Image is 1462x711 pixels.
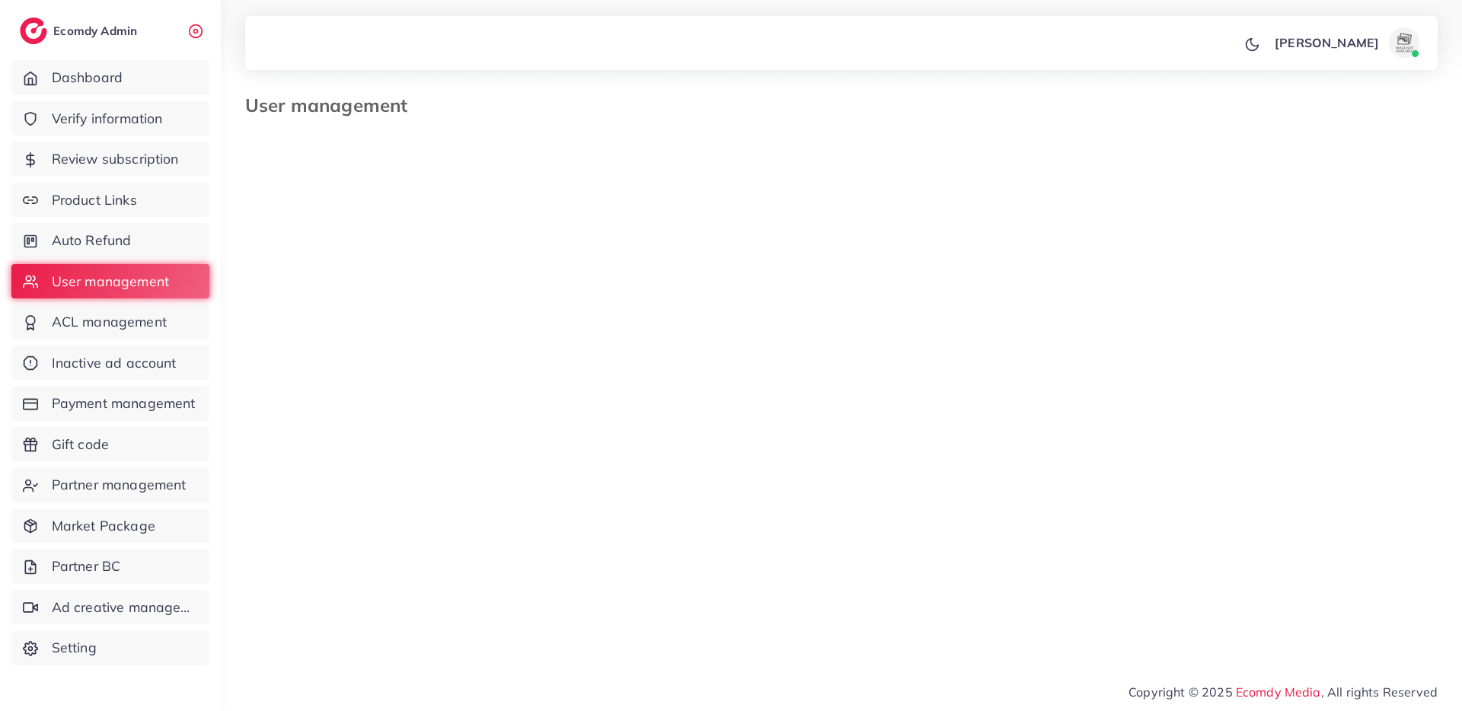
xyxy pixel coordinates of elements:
span: Copyright © 2025 [1128,683,1438,701]
span: ACL management [52,312,167,332]
a: Partner management [11,467,209,502]
a: Setting [11,630,209,665]
h2: Ecomdy Admin [53,24,141,38]
span: Payment management [52,394,196,413]
a: Auto Refund [11,223,209,258]
h3: User management [245,94,420,116]
a: Ad creative management [11,590,209,625]
img: avatar [1389,27,1419,58]
span: Partner management [52,475,187,495]
span: Partner BC [52,556,121,576]
a: Inactive ad account [11,346,209,381]
span: Auto Refund [52,231,132,250]
a: logoEcomdy Admin [20,18,141,44]
span: User management [52,272,169,292]
a: User management [11,264,209,299]
span: Review subscription [52,149,179,169]
a: Verify information [11,101,209,136]
span: Gift code [52,435,109,454]
img: logo [20,18,47,44]
span: Verify information [52,109,163,129]
a: ACL management [11,304,209,340]
a: Review subscription [11,142,209,177]
p: [PERSON_NAME] [1275,33,1379,52]
span: Product Links [52,190,137,210]
span: Inactive ad account [52,353,177,373]
span: Ad creative management [52,598,198,617]
a: Dashboard [11,60,209,95]
a: [PERSON_NAME]avatar [1266,27,1425,58]
a: Ecomdy Media [1236,684,1321,700]
a: Product Links [11,183,209,218]
a: Market Package [11,509,209,544]
a: Partner BC [11,549,209,584]
span: Dashboard [52,68,123,88]
span: Market Package [52,516,155,536]
span: Setting [52,638,97,658]
a: Payment management [11,386,209,421]
span: , All rights Reserved [1321,683,1438,701]
a: Gift code [11,427,209,462]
